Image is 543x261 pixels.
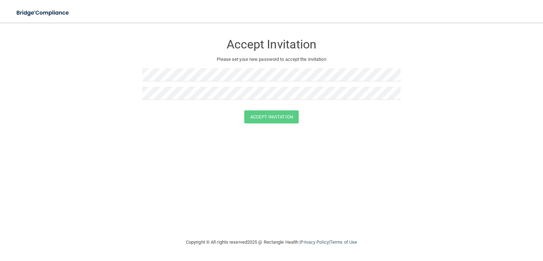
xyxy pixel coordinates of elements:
[300,239,328,245] a: Privacy Policy
[148,55,395,64] p: Please set your new password to accept the invitation
[330,239,357,245] a: Terms of Use
[142,38,401,51] h3: Accept Invitation
[421,212,535,240] iframe: Drift Widget Chat Controller
[244,110,299,123] button: Accept Invitation
[142,231,401,254] div: Copyright © All rights reserved 2025 @ Rectangle Health | |
[11,6,76,20] img: bridge_compliance_login_screen.278c3ca4.svg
